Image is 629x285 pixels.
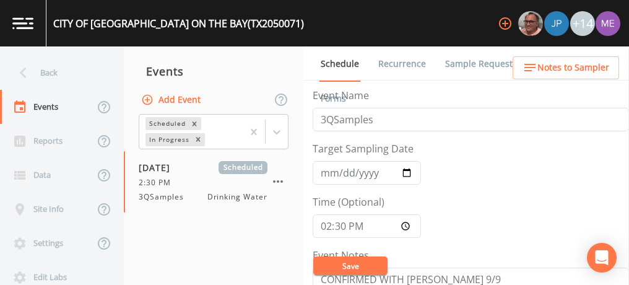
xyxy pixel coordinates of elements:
[139,161,179,174] span: [DATE]
[207,191,267,203] span: Drinking Water
[518,11,543,36] img: e2d790fa78825a4bb76dcb6ab311d44c
[139,177,178,188] span: 2:30 PM
[191,133,205,146] div: Remove In Progress
[313,256,388,275] button: Save
[443,46,519,81] a: Sample Requests
[544,11,570,36] div: Joshua gere Paul
[145,117,188,130] div: Scheduled
[534,46,587,81] a: COC Details
[587,243,617,273] div: Open Intercom Messenger
[376,46,428,81] a: Recurrence
[139,89,206,112] button: Add Event
[537,60,609,76] span: Notes to Sampler
[319,46,361,82] a: Schedule
[313,195,384,209] label: Time (Optional)
[596,11,620,36] img: d4d65db7c401dd99d63b7ad86343d265
[124,56,303,87] div: Events
[313,141,414,156] label: Target Sampling Date
[12,17,33,29] img: logo
[145,133,191,146] div: In Progress
[513,56,619,79] button: Notes to Sampler
[570,11,595,36] div: +14
[188,117,201,130] div: Remove Scheduled
[319,81,348,116] a: Forms
[313,88,369,103] label: Event Name
[124,151,303,213] a: [DATE]Scheduled2:30 PM3QSamplesDrinking Water
[313,248,369,263] label: Event Notes
[53,16,304,31] div: CITY OF [GEOGRAPHIC_DATA] ON THE BAY (TX2050071)
[544,11,569,36] img: 41241ef155101aa6d92a04480b0d0000
[139,191,191,203] span: 3QSamples
[518,11,544,36] div: Mike Franklin
[219,161,267,174] span: Scheduled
